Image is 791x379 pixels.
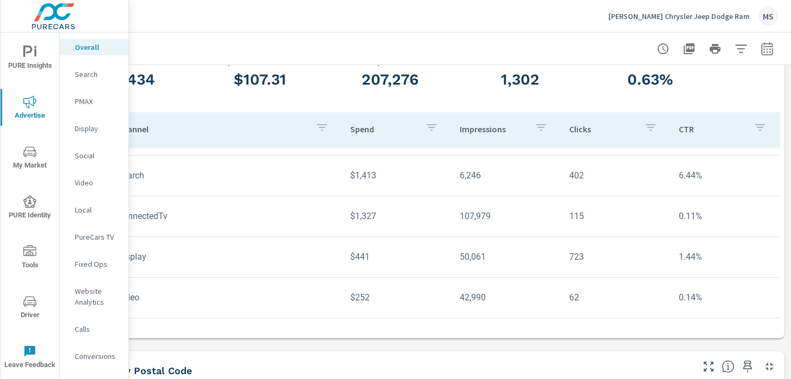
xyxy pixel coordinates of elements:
button: Make Fullscreen [700,358,717,375]
div: Video [60,175,128,191]
div: Website Analytics [60,283,128,310]
p: Video [75,177,120,188]
p: Social [75,150,120,161]
p: Spend Per Unit Sold [195,56,325,66]
p: PMAX [75,96,120,107]
span: My Market [4,145,56,172]
button: Select Date Range [756,38,778,60]
td: 42,990 [451,284,561,311]
div: MS [758,7,778,26]
p: Spend [350,124,416,134]
div: PureCars TV [60,229,128,245]
td: 0.14% [670,284,780,311]
p: Clicks [455,56,585,66]
p: Impressions [460,124,526,134]
p: PureCars TV [75,232,120,242]
div: Local [60,202,128,218]
div: Display [60,120,128,137]
button: "Export Report to PDF" [678,38,700,60]
span: Understand performance data by postal code. Individual postal codes can be selected and expanded ... [722,360,735,373]
td: 62 [561,284,670,311]
p: Impressions [325,56,455,66]
td: $1,327 [342,202,451,230]
h3: 207,276 [325,70,455,89]
td: 1.44% [670,243,780,271]
p: Overall [75,42,120,53]
p: Calls [75,324,120,335]
td: 115 [561,202,670,230]
button: Print Report [704,38,726,60]
p: CTR [585,56,715,66]
p: Channel [118,124,307,134]
div: Social [60,147,128,164]
div: Fixed Ops [60,256,128,272]
h3: $3,434 [65,70,195,89]
p: Search [75,69,120,80]
span: PURE Insights [4,46,56,72]
p: CTR [679,124,745,134]
td: 6,246 [451,162,561,189]
span: PURE Identity [4,195,56,222]
div: PMAX [60,93,128,110]
td: 107,979 [451,202,561,230]
p: Clicks [569,124,635,134]
p: Fixed Ops [75,259,120,269]
td: 402 [561,162,670,189]
div: Search [60,66,128,82]
td: 6.44% [670,162,780,189]
td: 723 [561,243,670,271]
div: Conversions [60,348,128,364]
td: 0.11% [670,202,780,230]
h3: 0.63% [585,70,715,89]
td: $252 [342,284,451,311]
p: Local [75,204,120,215]
td: Video [109,284,342,311]
h3: $107.31 [195,70,325,89]
span: Tools [4,245,56,272]
span: Leave Feedback [4,345,56,371]
td: $1,413 [342,162,451,189]
span: Driver [4,295,56,322]
td: $441 [342,243,451,271]
div: Calls [60,321,128,337]
div: Overall [60,39,128,55]
p: Spend [65,56,195,66]
button: Minimize Widget [761,358,778,375]
p: Display [75,123,120,134]
p: [PERSON_NAME] Chrysler Jeep Dodge Ram [608,11,750,21]
p: Conversions [75,351,120,362]
h3: 1,302 [455,70,585,89]
td: Display [109,243,342,271]
p: Website Analytics [75,286,120,307]
span: Save this to your personalized report [739,358,756,375]
td: ConnectedTv [109,202,342,230]
button: Apply Filters [730,38,752,60]
td: 50,061 [451,243,561,271]
td: Search [109,162,342,189]
span: Advertise [4,95,56,122]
